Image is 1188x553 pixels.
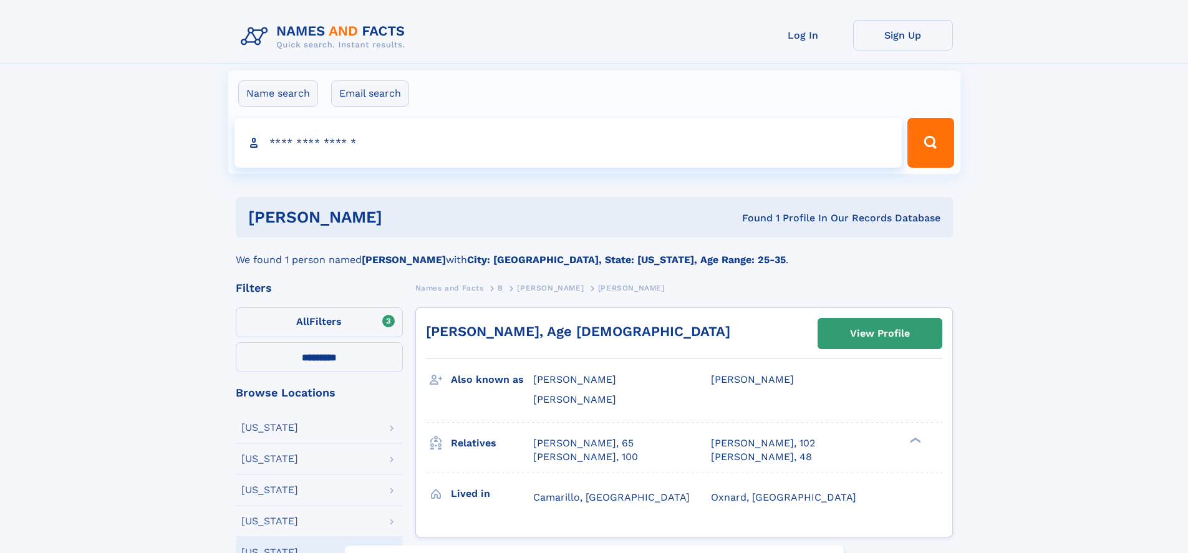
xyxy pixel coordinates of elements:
[517,284,584,292] span: [PERSON_NAME]
[907,118,954,168] button: Search Button
[533,436,634,450] a: [PERSON_NAME], 65
[533,373,616,385] span: [PERSON_NAME]
[234,118,902,168] input: search input
[236,387,403,398] div: Browse Locations
[711,436,815,450] a: [PERSON_NAME], 102
[426,324,730,339] a: [PERSON_NAME], Age [DEMOGRAPHIC_DATA]
[562,211,940,225] div: Found 1 Profile In Our Records Database
[850,319,910,348] div: View Profile
[248,209,563,225] h1: [PERSON_NAME]
[362,254,446,266] b: [PERSON_NAME]
[517,280,584,296] a: [PERSON_NAME]
[451,369,533,390] h3: Also known as
[818,319,942,349] a: View Profile
[711,491,856,503] span: Oxnard, [GEOGRAPHIC_DATA]
[753,20,853,50] a: Log In
[236,282,403,294] div: Filters
[533,450,638,464] a: [PERSON_NAME], 100
[711,450,812,464] a: [PERSON_NAME], 48
[241,454,298,464] div: [US_STATE]
[451,483,533,504] h3: Lived in
[241,485,298,495] div: [US_STATE]
[498,280,503,296] a: B
[415,280,484,296] a: Names and Facts
[533,393,616,405] span: [PERSON_NAME]
[241,516,298,526] div: [US_STATE]
[296,315,309,327] span: All
[241,423,298,433] div: [US_STATE]
[236,20,415,54] img: Logo Names and Facts
[331,80,409,107] label: Email search
[907,436,922,444] div: ❯
[467,254,786,266] b: City: [GEOGRAPHIC_DATA], State: [US_STATE], Age Range: 25-35
[711,373,794,385] span: [PERSON_NAME]
[533,491,690,503] span: Camarillo, [GEOGRAPHIC_DATA]
[498,284,503,292] span: B
[598,284,665,292] span: [PERSON_NAME]
[236,238,953,267] div: We found 1 person named with .
[236,307,403,337] label: Filters
[238,80,318,107] label: Name search
[451,433,533,454] h3: Relatives
[853,20,953,50] a: Sign Up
